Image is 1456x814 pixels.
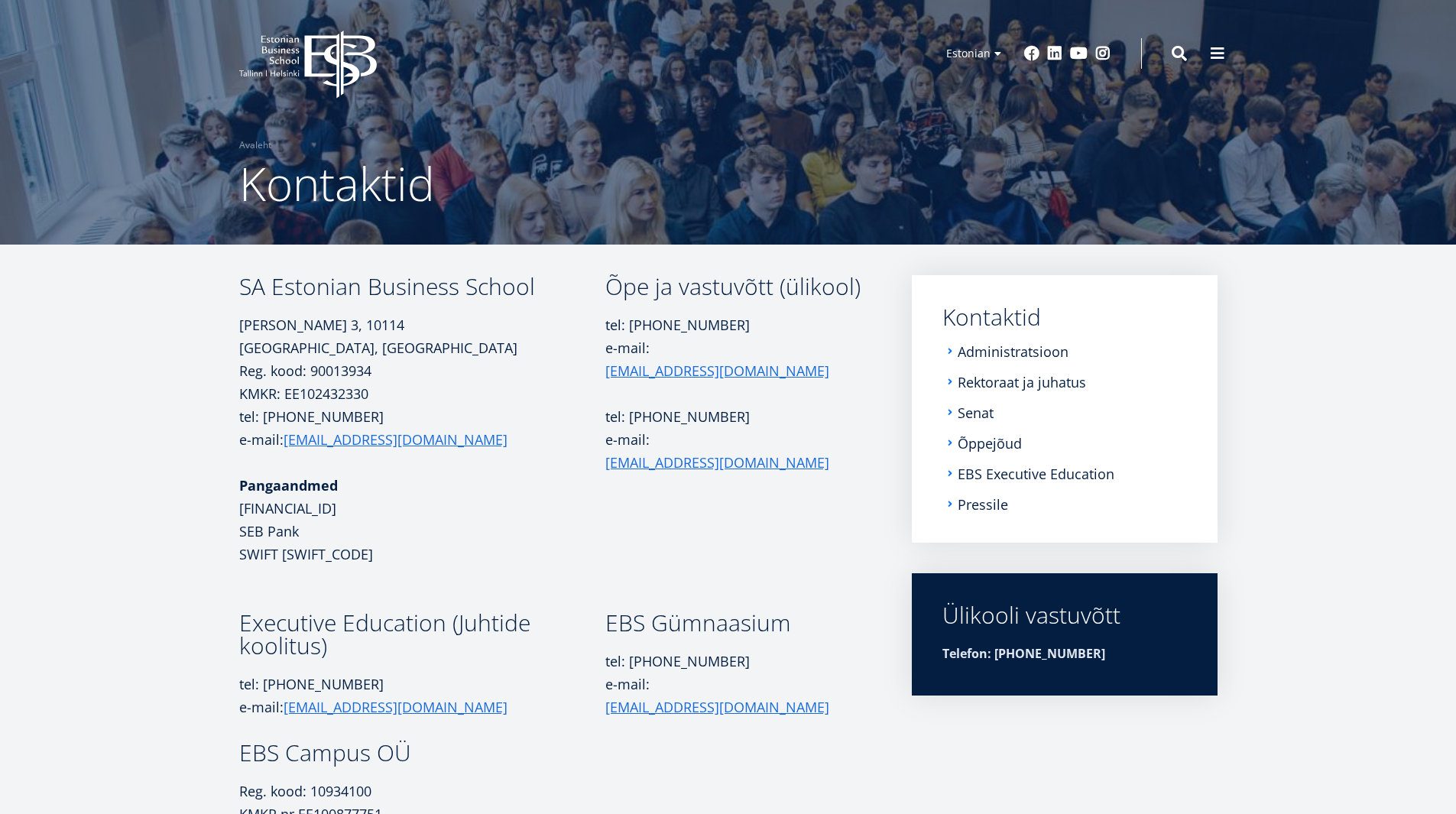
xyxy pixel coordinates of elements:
p: [FINANCIAL_ID] SEB Pank SWIFT [SWIFT_CODE] [239,474,605,566]
p: tel: [PHONE_NUMBER] e-mail: [239,673,605,718]
a: [EMAIL_ADDRESS][DOMAIN_NAME] [605,696,829,718]
a: [EMAIL_ADDRESS][DOMAIN_NAME] [284,696,507,718]
span: Kontaktid [239,152,435,215]
a: Instagram [1095,46,1111,61]
p: tel: [PHONE_NUMBER] e-mail: [605,313,867,382]
p: tel: [PHONE_NUMBER] [605,405,867,428]
strong: Pangaandmed [239,476,338,495]
h3: Executive Education (Juhtide koolitus) [239,611,605,657]
a: [EMAIL_ADDRESS][DOMAIN_NAME] [284,428,507,451]
div: Ülikooli vastuvõtt [942,604,1187,627]
a: Youtube [1070,46,1088,61]
a: Pressile [958,497,1008,512]
a: [EMAIL_ADDRESS][DOMAIN_NAME] [605,359,829,382]
a: Avaleht [239,138,271,153]
h3: EBS Gümnaasium [605,611,867,634]
h3: EBS Campus OÜ [239,741,605,764]
a: Senat [958,405,994,420]
a: Õppejõud [958,436,1022,451]
a: [EMAIL_ADDRESS][DOMAIN_NAME] [605,451,829,474]
a: Linkedin [1047,46,1062,61]
a: Administratsioon [958,344,1068,359]
strong: Telefon: [PHONE_NUMBER] [942,645,1105,662]
a: EBS Executive Education [958,466,1114,482]
p: KMKR: EE102432330 [239,382,605,405]
p: tel: [PHONE_NUMBER] e-mail: [239,405,605,451]
a: Kontaktid [942,306,1187,329]
p: tel: [PHONE_NUMBER] e-mail: [605,650,867,718]
h3: SA Estonian Business School [239,275,605,298]
p: e-mail: [605,428,867,474]
a: Rektoraat ja juhatus [958,375,1086,390]
p: Reg. kood: 10934100 [239,780,605,803]
a: Facebook [1024,46,1039,61]
p: [PERSON_NAME] 3, 10114 [GEOGRAPHIC_DATA], [GEOGRAPHIC_DATA] Reg. kood: 90013934 [239,313,605,382]
h3: Õpe ja vastuvõtt (ülikool) [605,275,867,298]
